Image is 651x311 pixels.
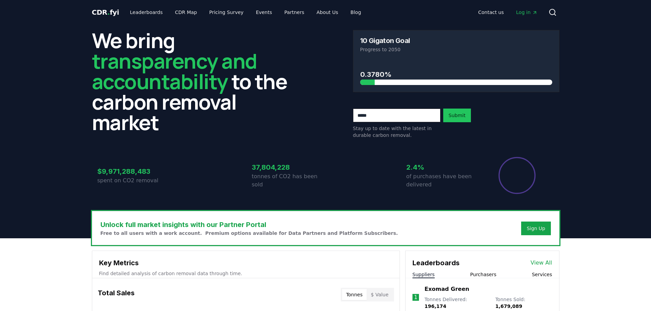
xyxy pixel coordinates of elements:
button: Tonnes [342,289,367,300]
a: Leaderboards [124,6,168,18]
span: . [107,8,110,16]
p: 1 [414,293,417,301]
span: 1,679,089 [495,303,522,309]
a: Blog [345,6,367,18]
button: Services [532,271,552,278]
a: CDR.fyi [92,8,119,17]
span: transparency and accountability [92,47,257,95]
nav: Main [473,6,543,18]
span: 196,174 [424,303,446,309]
button: $ Value [367,289,393,300]
h3: Key Metrics [99,258,393,268]
a: About Us [311,6,343,18]
p: tonnes of CO2 has been sold [252,172,326,189]
span: CDR fyi [92,8,119,16]
h3: 10 Gigaton Goal [360,37,410,44]
h3: Unlock full market insights with our Partner Portal [100,220,398,230]
h3: 2.4% [406,162,480,172]
p: Free to all users with a work account. Premium options available for Data Partners and Platform S... [100,230,398,237]
a: Sign Up [527,225,545,232]
p: Tonnes Delivered : [424,296,488,310]
p: Stay up to date with the latest in durable carbon removal. [353,125,440,139]
h3: $9,971,288,483 [97,166,171,176]
button: Sign Up [521,222,551,235]
p: Progress to 2050 [360,46,552,53]
a: Exomad Green [424,285,469,293]
h2: We bring to the carbon removal market [92,30,298,132]
div: Percentage of sales delivered [498,156,536,195]
h3: 37,804,228 [252,162,326,172]
button: Suppliers [412,271,435,278]
button: Submit [443,109,471,122]
h3: Total Sales [98,288,135,301]
a: CDR Map [169,6,202,18]
a: Contact us [473,6,509,18]
a: Partners [279,6,310,18]
p: spent on CO2 removal [97,176,171,185]
h3: 0.3780% [360,69,552,80]
nav: Main [124,6,366,18]
h3: Leaderboards [412,258,460,268]
a: Pricing Survey [204,6,249,18]
a: View All [531,259,552,267]
p: Find detailed analysis of carbon removal data through time. [99,270,393,277]
p: of purchases have been delivered [406,172,480,189]
span: Log in [516,9,537,16]
a: Events [250,6,277,18]
p: Tonnes Sold : [495,296,552,310]
button: Purchasers [470,271,497,278]
a: Log in [511,6,543,18]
